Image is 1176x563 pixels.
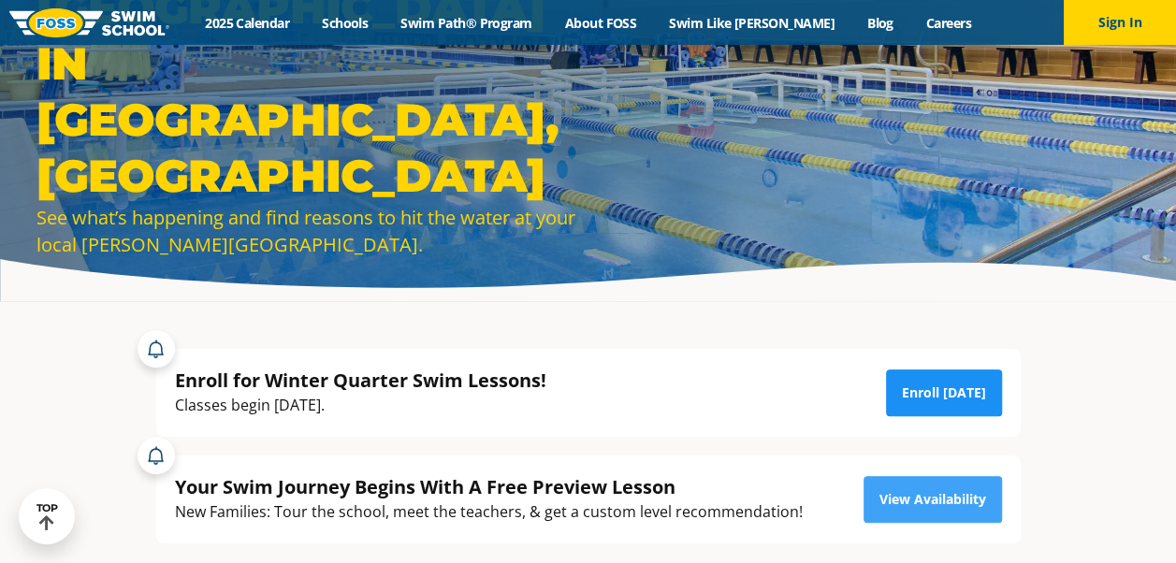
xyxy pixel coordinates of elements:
[9,8,169,37] img: FOSS Swim School Logo
[175,474,803,499] div: Your Swim Journey Begins With A Free Preview Lesson
[385,14,548,32] a: Swim Path® Program
[864,476,1002,523] a: View Availability
[175,393,546,418] div: Classes begin [DATE].
[175,499,803,525] div: New Families: Tour the school, meet the teachers, & get a custom level recommendation!
[909,14,987,32] a: Careers
[886,369,1002,416] a: Enroll [DATE]
[653,14,851,32] a: Swim Like [PERSON_NAME]
[306,14,385,32] a: Schools
[36,204,579,258] div: See what’s happening and find reasons to hit the water at your local [PERSON_NAME][GEOGRAPHIC_DATA].
[850,14,909,32] a: Blog
[548,14,653,32] a: About FOSS
[175,368,546,393] div: Enroll for Winter Quarter Swim Lessons!
[36,502,58,531] div: TOP
[189,14,306,32] a: 2025 Calendar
